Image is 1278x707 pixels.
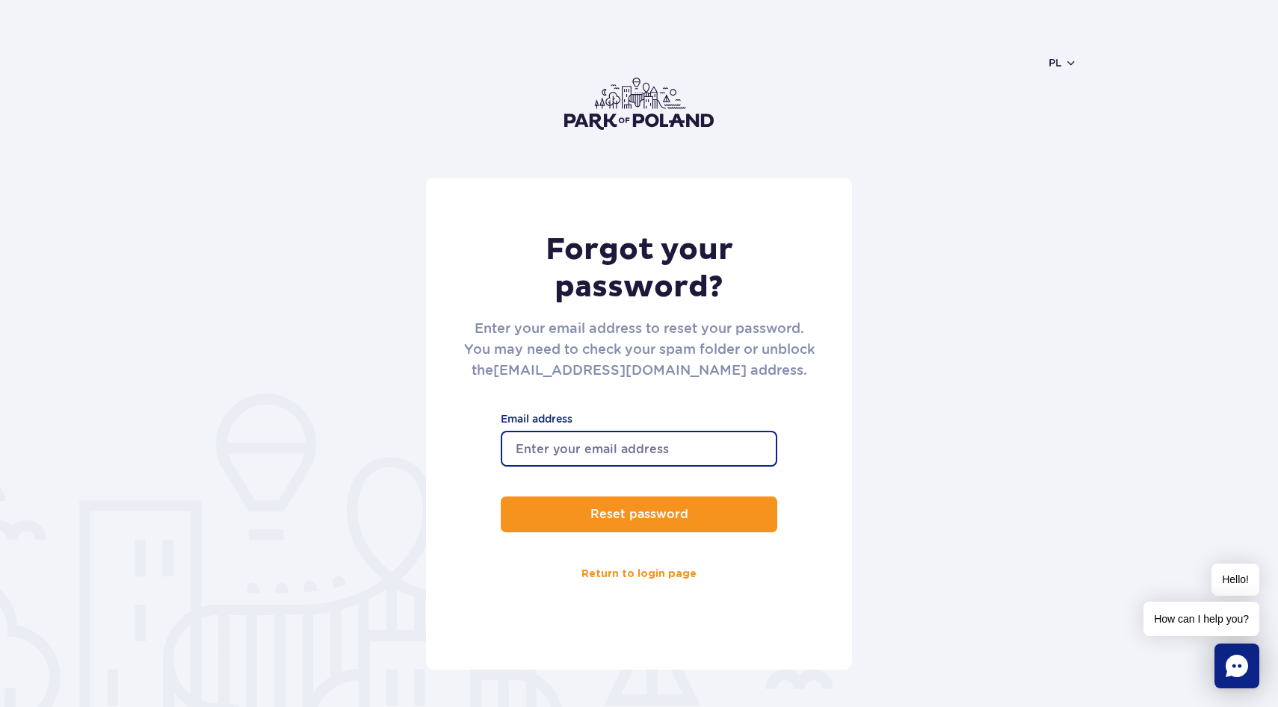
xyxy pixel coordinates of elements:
[501,413,572,425] font: Email address
[1049,55,1077,70] button: pl
[581,569,697,579] font: Return to login page
[1222,573,1249,585] font: Hello!
[564,78,714,130] img: Park of Poland logo
[501,496,777,532] button: Reset password
[501,431,777,467] input: Enter your email address
[1154,613,1249,625] font: How can I help you?
[464,320,815,378] font: Enter your email address to reset your password. You may need to check your spam folder or unbloc...
[1049,57,1062,69] font: pl
[546,231,733,306] font: Forgot your password?
[1214,644,1259,688] div: Chat
[493,362,807,378] font: [EMAIL_ADDRESS][DOMAIN_NAME] address.
[572,556,706,592] a: Return to login page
